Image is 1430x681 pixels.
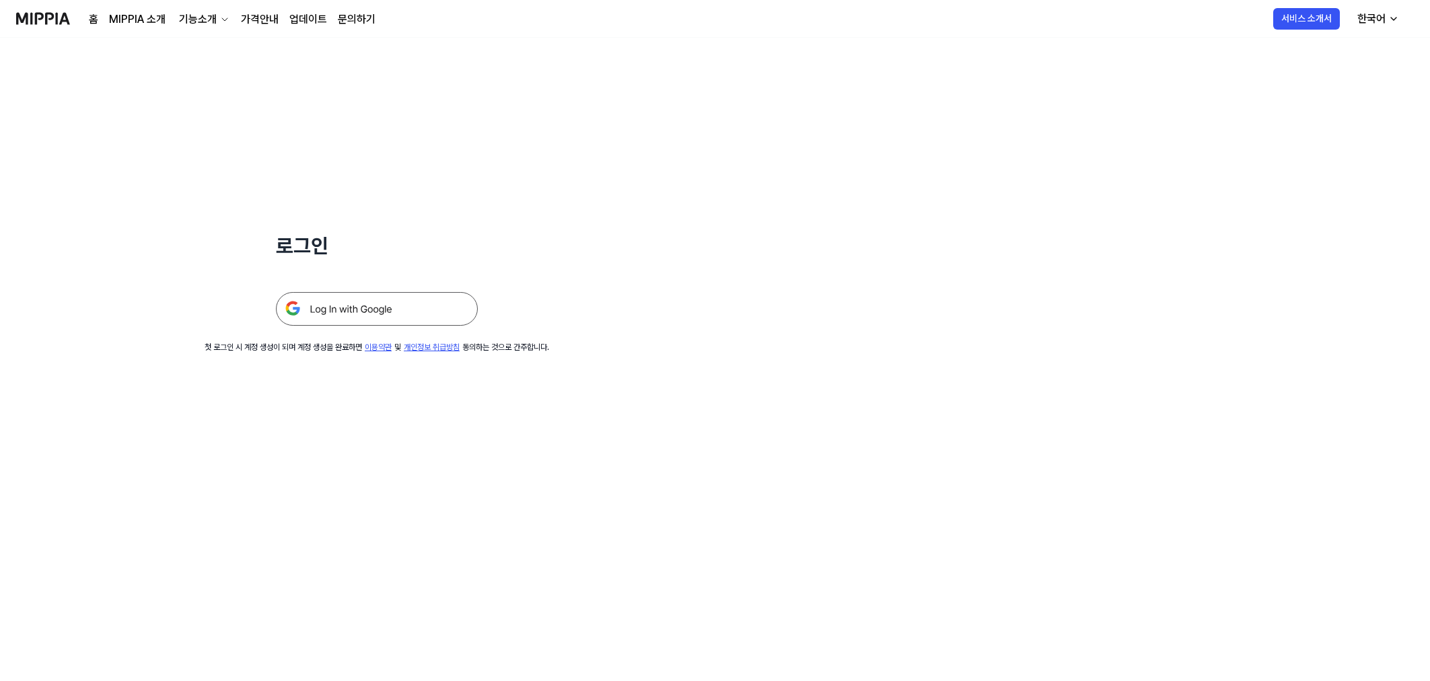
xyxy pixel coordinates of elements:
button: 서비스 소개서 [1273,8,1340,30]
button: 기능소개 [176,11,230,28]
a: 이용약관 [365,343,392,352]
a: MIPPIA 소개 [109,11,166,28]
a: 업데이트 [289,11,327,28]
a: 홈 [89,11,98,28]
button: 한국어 [1347,5,1407,32]
div: 한국어 [1355,11,1388,27]
h1: 로그인 [276,231,478,260]
div: 기능소개 [176,11,219,28]
a: 가격안내 [241,11,279,28]
a: 개인정보 취급방침 [404,343,460,352]
div: 첫 로그인 시 계정 생성이 되며 계정 생성을 완료하면 및 동의하는 것으로 간주합니다. [205,342,549,353]
img: 구글 로그인 버튼 [276,292,478,326]
a: 문의하기 [338,11,376,28]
